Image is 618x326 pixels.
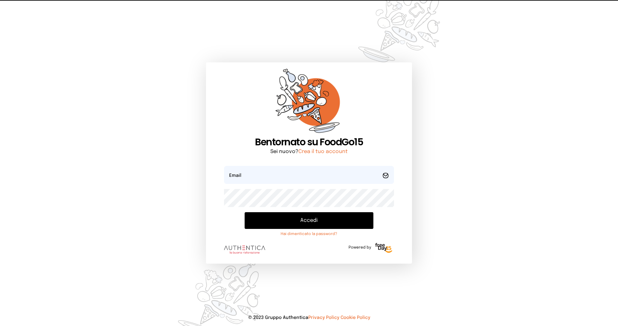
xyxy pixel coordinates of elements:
[245,212,373,229] button: Accedi
[276,69,342,137] img: sticker-orange.65babaf.png
[224,148,394,156] p: Sei nuovo?
[224,136,394,148] h1: Bentornato su FoodGo15
[308,315,339,320] a: Privacy Policy
[10,314,608,321] p: © 2023 Gruppo Authentica
[224,246,265,254] img: logo.8f33a47.png
[341,315,370,320] a: Cookie Policy
[245,231,373,237] a: Hai dimenticato la password?
[349,245,371,250] span: Powered by
[298,149,348,154] a: Crea il tuo account
[374,242,394,255] img: logo-freeday.3e08031.png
